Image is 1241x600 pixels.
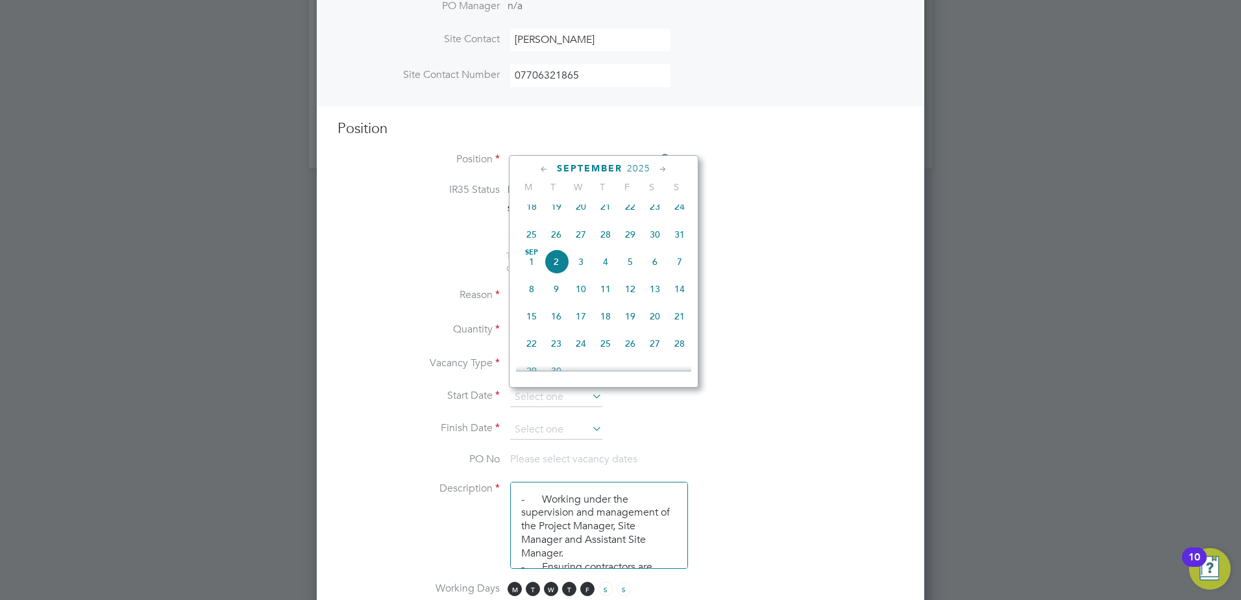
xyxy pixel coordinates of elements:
[593,304,618,329] span: 18
[544,331,569,356] span: 23
[569,277,593,301] span: 10
[569,304,593,329] span: 17
[593,277,618,301] span: 11
[569,194,593,219] span: 20
[338,183,500,197] label: IR35 Status
[519,331,544,356] span: 22
[510,151,670,170] input: Search for...
[1189,548,1231,590] button: Open Resource Center, 10 new notifications
[617,582,631,596] span: S
[643,249,667,274] span: 6
[569,331,593,356] span: 24
[593,194,618,219] span: 21
[519,249,544,274] span: 1
[519,194,544,219] span: 18
[593,331,618,356] span: 25
[541,181,565,193] span: T
[519,222,544,247] span: 25
[618,249,643,274] span: 5
[510,388,602,407] input: Select one
[569,249,593,274] span: 3
[516,181,541,193] span: M
[618,304,643,329] span: 19
[338,153,500,166] label: Position
[338,32,500,46] label: Site Contact
[593,249,618,274] span: 4
[565,181,590,193] span: W
[506,250,682,273] span: The status determination for this position can be updated after creating the vacancy
[338,323,500,336] label: Quantity
[338,389,500,403] label: Start Date
[338,453,500,466] label: PO No
[508,183,559,195] span: Inside IR35
[508,582,522,596] span: M
[510,453,637,466] span: Please select vacancy dates
[667,249,692,274] span: 7
[618,194,643,219] span: 22
[562,582,576,596] span: T
[508,204,626,213] strong: Status Determination Statement
[519,277,544,301] span: 8
[593,222,618,247] span: 28
[618,331,643,356] span: 26
[338,582,500,595] label: Working Days
[544,249,569,274] span: 2
[544,304,569,329] span: 16
[643,222,667,247] span: 30
[510,420,602,440] input: Select one
[557,163,622,174] span: September
[544,194,569,219] span: 19
[590,181,615,193] span: T
[615,181,639,193] span: F
[569,222,593,247] span: 27
[618,222,643,247] span: 29
[598,582,613,596] span: S
[667,304,692,329] span: 21
[544,277,569,301] span: 9
[667,277,692,301] span: 14
[664,181,689,193] span: S
[643,194,667,219] span: 23
[667,222,692,247] span: 31
[519,304,544,329] span: 15
[544,358,569,383] span: 30
[338,356,500,370] label: Vacancy Type
[667,331,692,356] span: 28
[618,277,643,301] span: 12
[544,582,558,596] span: W
[643,277,667,301] span: 13
[580,582,595,596] span: F
[526,582,540,596] span: T
[667,194,692,219] span: 24
[338,482,500,495] label: Description
[643,331,667,356] span: 27
[519,358,544,383] span: 29
[338,119,903,138] h3: Position
[643,304,667,329] span: 20
[1188,557,1200,574] div: 10
[338,288,500,302] label: Reason
[519,249,544,256] span: Sep
[627,163,650,174] span: 2025
[338,421,500,435] label: Finish Date
[338,68,500,82] label: Site Contact Number
[639,181,664,193] span: S
[544,222,569,247] span: 26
